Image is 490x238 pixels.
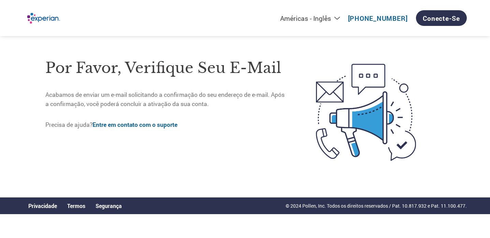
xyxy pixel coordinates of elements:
[423,14,460,23] font: Conecte-se
[348,14,408,23] a: [PHONE_NUMBER]
[23,9,63,28] img: Experian
[92,121,177,129] a: Entre em contato com o suporte
[28,202,57,209] a: Privacidade
[286,203,467,209] font: © 2024 Pollen, Inc. Todos os direitos reservados / Pat. 10.817.932 e Pat. 11.100.477.
[96,202,122,209] a: Segurança
[67,202,85,209] a: Termos
[416,10,467,26] a: Conecte-se
[45,91,285,107] font: Acabamos de enviar um e-mail solicitando a confirmação do seu endereço de e-mail. Após a confirma...
[45,59,281,77] font: Por favor, verifique seu e-mail
[45,121,92,129] font: Precisa de ajuda?
[287,51,445,173] img: e-mail aberto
